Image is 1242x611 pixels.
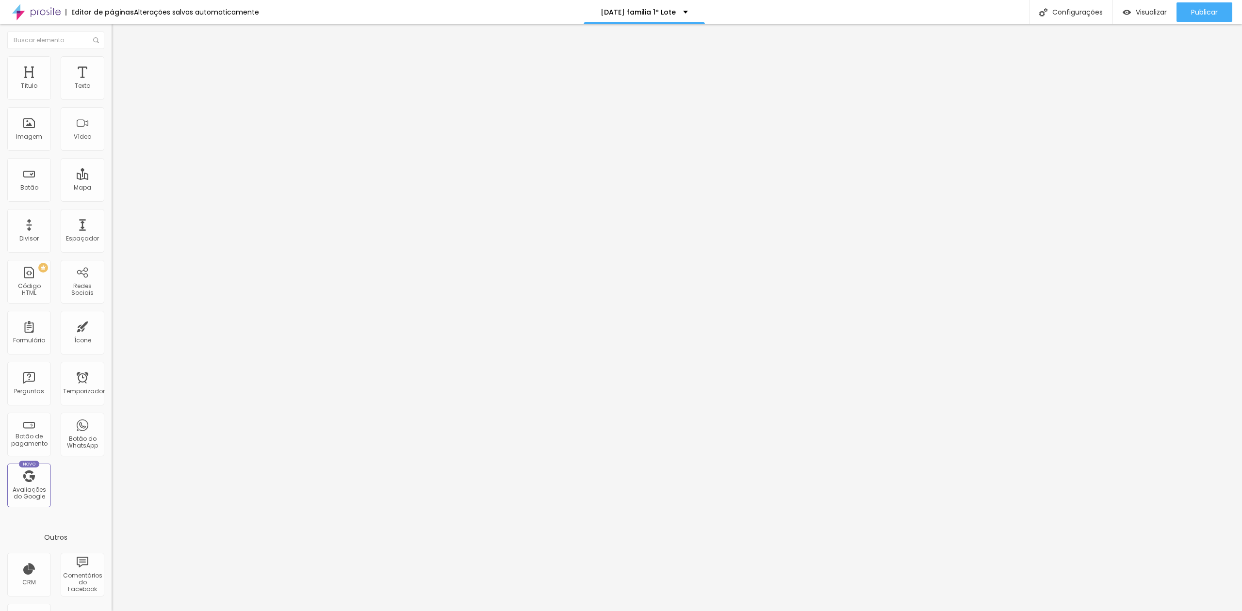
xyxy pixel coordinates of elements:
font: Botão do WhatsApp [67,434,98,450]
font: Avaliações do Google [13,485,46,500]
font: CRM [22,578,36,586]
font: Perguntas [14,387,44,395]
font: Publicar [1191,7,1218,17]
font: Editor de páginas [71,7,134,17]
font: Código HTML [18,282,41,297]
font: Mapa [74,183,91,192]
font: Visualizar [1136,7,1167,17]
button: Visualizar [1113,2,1177,22]
font: [DATE] familia 1º Lote [601,7,676,17]
img: Ícone [1039,8,1047,16]
font: Novo [23,461,36,467]
font: Configurações [1052,7,1103,17]
font: Formulário [13,336,45,344]
img: Ícone [93,37,99,43]
font: Espaçador [66,234,99,242]
font: Temporizador [63,387,105,395]
font: Botão de pagamento [11,432,48,447]
img: view-1.svg [1123,8,1131,16]
font: Comentários do Facebook [63,571,102,594]
font: Ícone [74,336,91,344]
button: Publicar [1177,2,1232,22]
font: Texto [75,81,90,90]
font: Divisor [19,234,39,242]
input: Buscar elemento [7,32,104,49]
iframe: Editor [112,24,1242,611]
font: Outros [44,532,67,542]
font: Título [21,81,37,90]
font: Imagem [16,132,42,141]
font: Redes Sociais [71,282,94,297]
font: Alterações salvas automaticamente [134,7,259,17]
font: Vídeo [74,132,91,141]
font: Botão [20,183,38,192]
